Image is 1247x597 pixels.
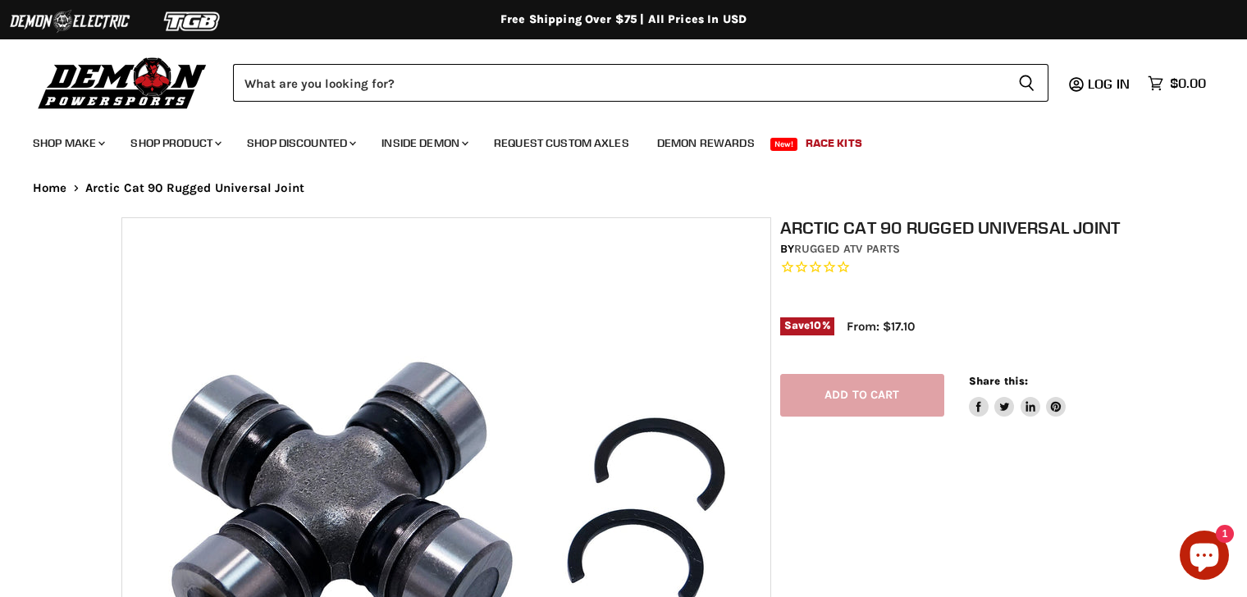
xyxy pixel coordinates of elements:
[793,126,875,160] a: Race Kits
[21,120,1202,160] ul: Main menu
[233,64,1005,102] input: Search
[1175,531,1234,584] inbox-online-store-chat: Shopify online store chat
[847,319,915,334] span: From: $17.10
[810,319,821,331] span: 10
[482,126,642,160] a: Request Custom Axles
[8,6,131,37] img: Demon Electric Logo 2
[131,6,254,37] img: TGB Logo 2
[969,375,1028,387] span: Share this:
[233,64,1048,102] form: Product
[780,240,1135,258] div: by
[1088,75,1130,92] span: Log in
[794,242,900,256] a: Rugged ATV Parts
[235,126,366,160] a: Shop Discounted
[1005,64,1048,102] button: Search
[33,181,67,195] a: Home
[33,53,212,112] img: Demon Powersports
[21,126,115,160] a: Shop Make
[1170,75,1206,91] span: $0.00
[780,217,1135,238] h1: Arctic Cat 90 Rugged Universal Joint
[85,181,304,195] span: Arctic Cat 90 Rugged Universal Joint
[118,126,231,160] a: Shop Product
[770,138,798,151] span: New!
[1080,76,1140,91] a: Log in
[1140,71,1214,95] a: $0.00
[645,126,767,160] a: Demon Rewards
[369,126,478,160] a: Inside Demon
[780,259,1135,276] span: Rated 0.0 out of 5 stars 0 reviews
[780,317,834,335] span: Save %
[969,374,1067,417] aside: Share this:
